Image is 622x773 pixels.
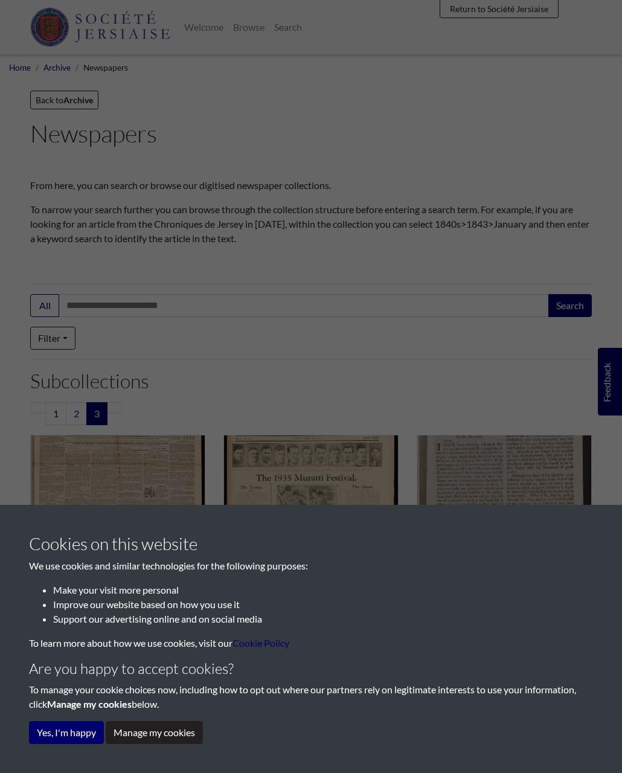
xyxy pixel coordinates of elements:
li: Support our advertising online and on social media [53,612,593,626]
button: Yes, I'm happy [29,721,104,744]
p: To manage your cookie choices now, including how to opt out where our partners rely on legitimate... [29,682,593,711]
h4: Are you happy to accept cookies? [29,660,593,678]
h3: Cookies on this website [29,534,593,554]
button: Manage my cookies [106,721,203,744]
li: Improve our website based on how you use it [53,597,593,612]
a: learn more about cookies [232,637,289,649]
strong: Manage my cookies [47,698,132,710]
p: To learn more about how we use cookies, visit our [29,636,593,650]
p: We use cookies and similar technologies for the following purposes: [29,559,593,573]
li: Make your visit more personal [53,583,593,597]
